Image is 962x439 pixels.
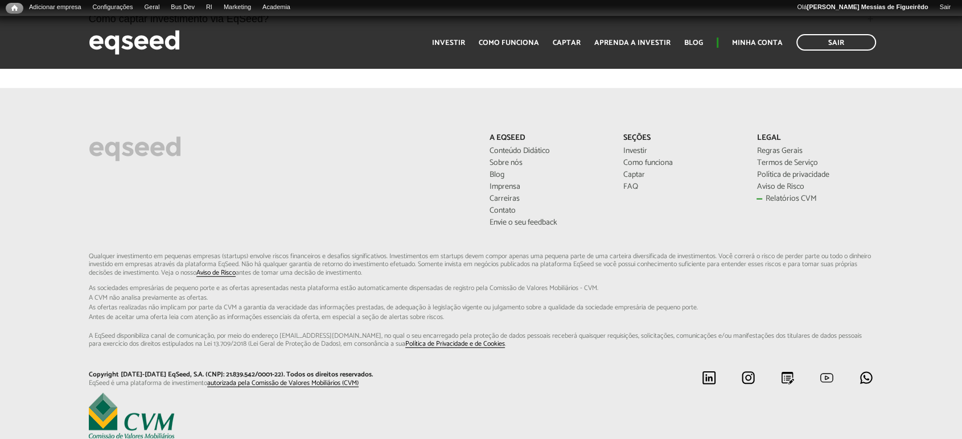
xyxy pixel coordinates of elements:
[490,195,606,203] a: Carreiras
[623,159,740,167] a: Como funciona
[594,39,671,47] a: Aprenda a investir
[479,39,539,47] a: Como funciona
[207,380,359,387] a: autorizada pela Comissão de Valores Mobiliários (CVM)
[405,341,505,348] a: Política de Privacidade e de Cookies
[807,3,928,10] strong: [PERSON_NAME] Messias de Figueirêdo
[6,3,23,14] a: Início
[741,371,755,385] img: instagram.svg
[623,171,740,179] a: Captar
[89,379,472,387] p: EqSeed é uma plataforma de investimento
[757,171,873,179] a: Política de privacidade
[490,147,606,155] a: Conteúdo Didático
[684,39,703,47] a: Blog
[89,314,873,321] span: Antes de aceitar uma oferta leia com atenção as informações essenciais da oferta, em especial...
[89,393,174,438] img: EqSeed é uma plataforma de investimento autorizada pela Comissão de Valores Mobiliários (CVM)
[623,147,740,155] a: Investir
[490,171,606,179] a: Blog
[623,134,740,143] p: Seções
[553,39,581,47] a: Captar
[934,3,956,12] a: Sair
[732,39,783,47] a: Minha conta
[757,134,873,143] p: Legal
[757,147,873,155] a: Regras Gerais
[89,304,873,311] span: As ofertas realizadas não implicam por parte da CVM a garantia da veracidade das informações p...
[89,134,181,164] img: EqSeed Logo
[257,3,296,12] a: Academia
[87,3,139,12] a: Configurações
[23,3,87,12] a: Adicionar empresa
[757,159,873,167] a: Termos de Serviço
[200,3,218,12] a: RI
[138,3,165,12] a: Geral
[89,371,472,379] p: Copyright [DATE]-[DATE] EqSeed, S.A. (CNPJ: 21.839.542/0001-22). Todos os direitos reservados.
[757,195,873,203] a: Relatórios CVM
[11,4,18,12] span: Início
[791,3,934,12] a: Olá[PERSON_NAME] Messias de Figueirêdo
[490,159,606,167] a: Sobre nós
[796,34,876,51] a: Sair
[165,3,200,12] a: Bus Dev
[757,183,873,191] a: Aviso de Risco
[89,27,180,57] img: EqSeed
[820,371,834,385] img: youtube.svg
[490,183,606,191] a: Imprensa
[490,219,606,227] a: Envie o seu feedback
[702,371,716,385] img: linkedin.svg
[623,183,740,191] a: FAQ
[196,270,236,277] a: Aviso de Risco
[490,207,606,215] a: Contato
[89,252,873,349] p: Qualquer investimento em pequenas empresas (startups) envolve riscos financeiros e desafios signi...
[859,371,873,385] img: whatsapp.svg
[490,134,606,143] p: A EqSeed
[89,295,873,301] span: A CVM não analisa previamente as ofertas.
[89,285,873,292] span: As sociedades empresárias de pequeno porte e as ofertas apresentadas nesta plataforma estão aut...
[218,3,257,12] a: Marketing
[432,39,465,47] a: Investir
[780,371,795,385] img: blog.svg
